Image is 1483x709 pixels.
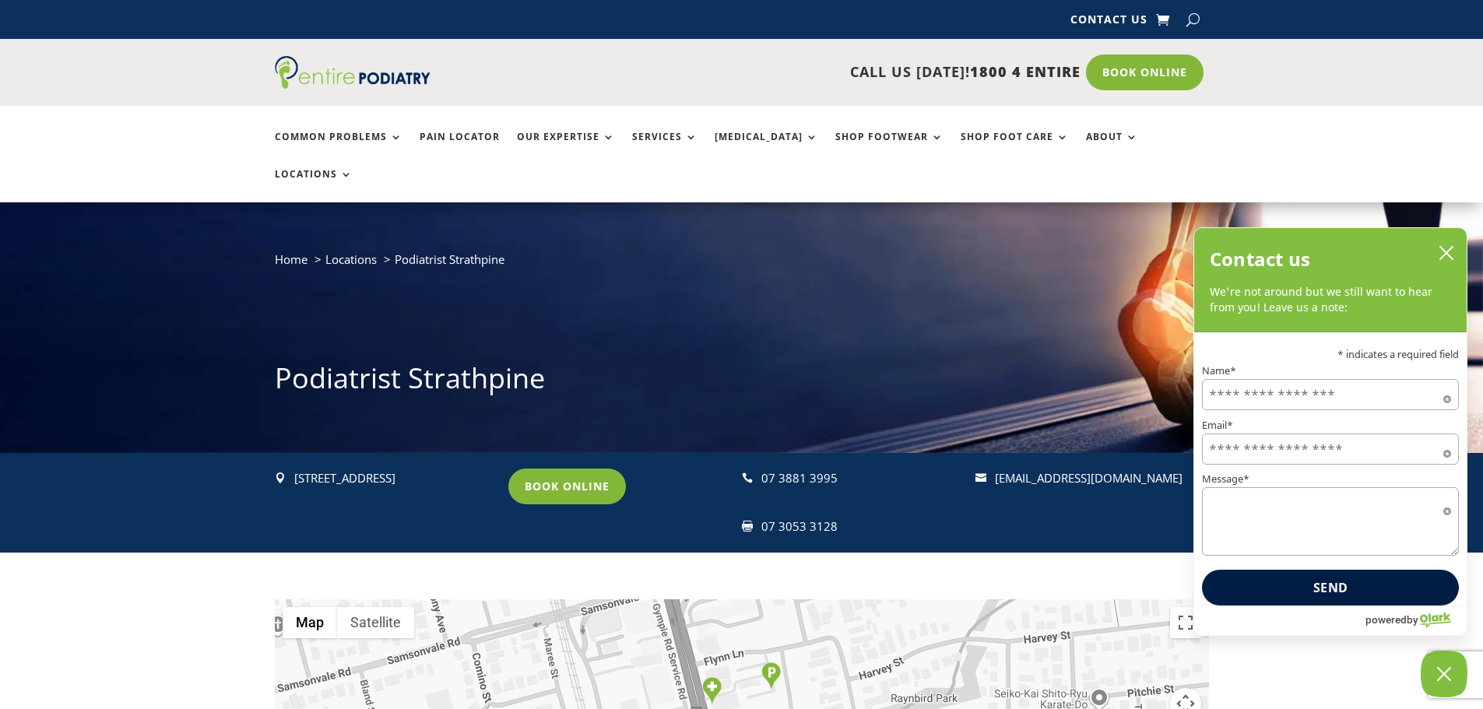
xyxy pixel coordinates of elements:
button: Close Chatbox [1421,651,1467,697]
a: [EMAIL_ADDRESS][DOMAIN_NAME] [995,470,1183,486]
span: Podiatrist Strathpine [395,251,504,267]
p: CALL US [DATE]! [490,62,1081,82]
div: Parking [761,662,781,690]
div: olark chatbox [1193,227,1467,636]
a: Locations [325,251,377,267]
div: 07 3053 3128 [761,517,961,537]
span: 1800 4 ENTIRE [970,62,1081,81]
div: 07 3881 3995 [761,469,961,489]
a: Our Expertise [517,132,615,165]
a: Shop Footwear [835,132,944,165]
input: Email [1202,433,1459,465]
input: Name [1202,379,1459,410]
label: Message* [1202,475,1459,485]
label: Name* [1202,366,1459,376]
textarea: Message [1202,487,1459,556]
span: Required field [1443,447,1451,455]
span: Required field [1443,392,1451,400]
span: powered [1365,609,1407,630]
a: Common Problems [275,132,402,165]
button: Send [1202,570,1459,605]
span: by [1407,609,1418,630]
a: Pain Locator [420,132,500,165]
span: Required field [1443,504,1451,512]
img: logo (1) [275,56,430,89]
nav: breadcrumb [275,249,1209,281]
a: Book Online [508,469,626,504]
a: Powered by Olark [1365,606,1467,635]
button: Show satellite imagery [337,607,414,638]
a: [MEDICAL_DATA] [715,132,818,165]
a: Entire Podiatry [275,76,430,92]
a: Services [632,132,698,165]
p: [STREET_ADDRESS] [294,469,494,489]
button: Show street map [283,607,337,638]
button: close chatbox [1434,241,1459,265]
span:  [275,472,286,483]
button: Toggle fullscreen view [1170,607,1201,638]
a: Shop Foot Care [961,132,1069,165]
span:  [742,472,753,483]
div: Entire Podiatry Strathpine Clinic [702,677,722,704]
p: * indicates a required field [1202,350,1459,360]
span:  [742,521,753,532]
label: Email* [1202,420,1459,430]
a: Locations [275,169,353,202]
a: Home [275,251,307,267]
h1: Podiatrist Strathpine [275,359,1209,405]
a: Book Online [1086,54,1204,90]
a: Contact Us [1070,14,1147,31]
span:  [975,472,986,483]
p: We're not around but we still want to hear from you! Leave us a note: [1210,284,1451,316]
h2: Contact us [1210,244,1310,275]
a: About [1086,132,1138,165]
